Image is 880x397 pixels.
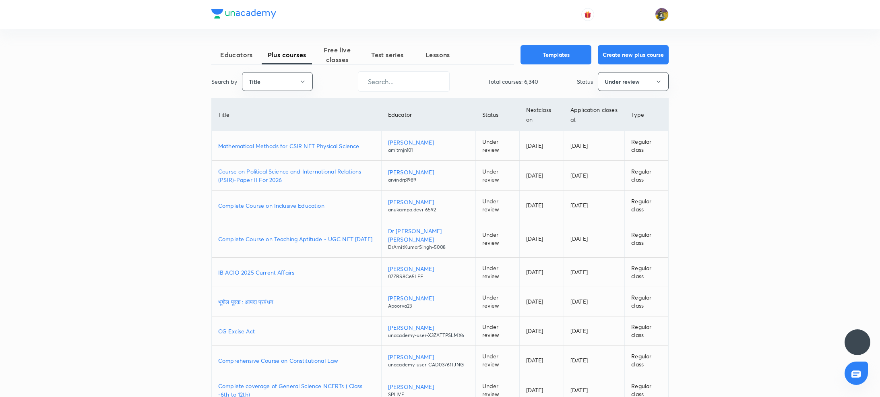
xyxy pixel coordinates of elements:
[312,45,362,64] span: Free live classes
[475,316,519,346] td: Under review
[218,201,375,210] a: Complete Course on Inclusive Education
[388,227,469,244] p: Dr [PERSON_NAME] [PERSON_NAME]
[388,176,469,184] p: arvindrp1989
[625,161,668,191] td: Regular class
[218,356,375,365] a: Comprehensive Course on Constitutional Law
[625,258,668,287] td: Regular class
[564,161,625,191] td: [DATE]
[519,131,564,161] td: [DATE]
[475,191,519,220] td: Under review
[218,142,375,150] a: Mathematical Methods for CSIR NET Physical Science
[519,316,564,346] td: [DATE]
[218,327,375,335] a: CG Excise Act
[388,294,469,302] p: [PERSON_NAME]
[475,131,519,161] td: Under review
[577,77,593,86] p: Status
[381,99,475,131] th: Educator
[388,353,469,368] a: [PERSON_NAME]unacademy-user-CAD03761TJNG
[475,161,519,191] td: Under review
[362,50,413,60] span: Test series
[581,8,594,21] button: avatar
[519,99,564,131] th: Next class on
[598,72,669,91] button: Under review
[218,167,375,184] a: Course on Political Science and International Relations (PSIR)-Paper II For 2026
[388,265,469,273] p: [PERSON_NAME]
[262,50,312,60] span: Plus courses
[475,99,519,131] th: Status
[388,353,469,361] p: [PERSON_NAME]
[475,287,519,316] td: Under review
[475,220,519,258] td: Under review
[211,9,276,19] img: Company Logo
[218,235,375,243] a: Complete Course on Teaching Aptitude - UGC NET [DATE]
[564,99,625,131] th: Application closes at
[521,45,591,64] button: Templates
[853,337,862,347] img: ttu
[388,168,469,176] p: [PERSON_NAME]
[211,9,276,21] a: Company Logo
[358,71,449,92] input: Search...
[388,273,469,280] p: 07ZBS8C65LEF
[564,131,625,161] td: [DATE]
[519,161,564,191] td: [DATE]
[211,77,237,86] p: Search by
[388,206,469,213] p: anukampa.devi-6592
[218,268,375,277] a: IB ACIO 2025 Current Affairs
[598,45,669,64] button: Create new plus course
[388,147,469,154] p: amitrnjn101
[388,332,469,339] p: unacademy-user-X3ZATTPSLMX6
[564,316,625,346] td: [DATE]
[519,220,564,258] td: [DATE]
[242,72,313,91] button: Title
[625,220,668,258] td: Regular class
[388,361,469,368] p: unacademy-user-CAD03761TJNG
[625,99,668,131] th: Type
[388,138,469,154] a: [PERSON_NAME]amitrnjn101
[625,131,668,161] td: Regular class
[625,191,668,220] td: Regular class
[564,220,625,258] td: [DATE]
[625,346,668,375] td: Regular class
[388,138,469,147] p: [PERSON_NAME]
[212,99,381,131] th: Title
[519,346,564,375] td: [DATE]
[519,287,564,316] td: [DATE]
[388,302,469,310] p: Apoorva23
[388,323,469,332] p: [PERSON_NAME]
[388,244,469,251] p: DrAmitKumarSingh-5008
[388,198,469,206] p: [PERSON_NAME]
[388,294,469,310] a: [PERSON_NAME]Apoorva23
[564,191,625,220] td: [DATE]
[564,346,625,375] td: [DATE]
[475,346,519,375] td: Under review
[584,11,591,18] img: avatar
[488,77,538,86] p: Total courses: 6,340
[388,383,469,391] p: [PERSON_NAME]
[388,323,469,339] a: [PERSON_NAME]unacademy-user-X3ZATTPSLMX6
[519,258,564,287] td: [DATE]
[519,191,564,220] td: [DATE]
[564,258,625,287] td: [DATE]
[388,265,469,280] a: [PERSON_NAME]07ZBS8C65LEF
[625,316,668,346] td: Regular class
[388,198,469,213] a: [PERSON_NAME]anukampa.devi-6592
[625,287,668,316] td: Regular class
[564,287,625,316] td: [DATE]
[475,258,519,287] td: Under review
[413,50,463,60] span: Lessons
[211,50,262,60] span: Educators
[218,298,375,306] a: भूगोल पूरक : आपदा प्रबंधन
[388,168,469,184] a: [PERSON_NAME]arvindrp1989
[388,227,469,251] a: Dr [PERSON_NAME] [PERSON_NAME]DrAmitKumarSingh-5008
[655,8,669,21] img: sajan k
